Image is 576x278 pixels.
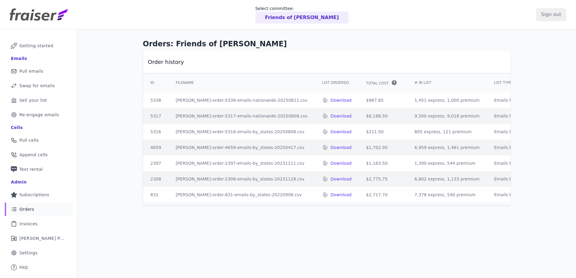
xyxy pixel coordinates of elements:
a: Select committee: Friends of [PERSON_NAME] [255,5,349,24]
span: Invoices [19,221,38,227]
p: Select committee: [255,5,349,12]
a: FAQ [5,261,72,274]
td: $967.65 [359,92,407,108]
a: Text rental [5,163,72,176]
span: Swap for emails [19,83,55,89]
a: Getting started [5,39,72,52]
span: Pull cells [19,137,39,143]
td: 9,500 express, 9,018 premium [407,108,487,124]
a: Download [331,144,352,151]
td: [PERSON_NAME]-order-2308-emails-by_states-20231128.csv [169,171,315,187]
span: Emails Nationwide [494,97,533,103]
td: $8,188.50 [359,108,407,124]
p: Friends of [PERSON_NAME] [265,14,339,21]
span: Append cells [19,152,48,158]
a: Pull emails [5,65,72,78]
a: Download [331,160,352,166]
img: Fraiser Logo [10,8,68,21]
td: $1,702.95 [359,140,407,155]
td: 7,378 express, 540 premium [407,187,487,203]
td: 1,390 express, 544 premium [407,155,487,171]
span: [PERSON_NAME] Performance [19,235,65,241]
a: Swap for emails [5,79,72,92]
td: [PERSON_NAME]-order-5317-emails-nationwide-20250808.csv [169,108,315,124]
span: Emails by 1 State 3 Domains [494,192,555,198]
a: Settings [5,246,72,260]
td: 805 express, 121 premium [407,124,487,140]
td: 5338 [143,92,169,108]
span: Orders [19,206,34,212]
span: Emails by 1 State [494,129,531,135]
input: Sign out [536,8,566,21]
span: Settings [19,250,38,256]
span: FAQ [19,264,28,270]
a: Download [331,192,352,198]
a: [PERSON_NAME] Performance [5,232,72,245]
span: Emails Nationwide [494,113,533,119]
th: List Type [487,73,567,92]
a: Append cells [5,148,72,161]
td: $2,717.70 [359,187,407,203]
td: [PERSON_NAME]-order-5338-emails-nationwide-20250811.csv [169,92,315,108]
a: Download [331,176,352,182]
th: # In List [407,73,487,92]
span: Re-engage emails [19,112,59,118]
a: Sell your list [5,94,72,107]
td: $1,163.50 [359,155,407,171]
td: 2397 [143,155,169,171]
span: Emails by 1 State [494,160,531,166]
div: Admin [11,179,27,185]
a: Invoices [5,217,72,230]
div: Cells [11,124,23,131]
td: [PERSON_NAME]-order-4659-emails-by_states-20250417.csv [169,140,315,155]
td: 5316 [143,124,169,140]
h1: Orders: Friends of [PERSON_NAME] [143,39,511,49]
span: Getting started [19,43,53,49]
a: Download [331,113,352,119]
a: Pull cells [5,134,72,147]
a: Download [331,97,352,103]
td: [PERSON_NAME]-order-831-emails-by_states-20220908.csv [169,187,315,203]
span: Emails by 1 State [494,176,531,182]
span: Subscriptions [19,192,49,198]
span: Total Cost [366,81,389,86]
div: Emails [11,55,27,61]
span: Sell your list [19,97,47,103]
td: [PERSON_NAME]-order-5316-emails-by_states-20250808.csv [169,124,315,140]
td: $2,775.75 [359,171,407,187]
a: Download [331,129,352,135]
td: 6,959 express, 1,461 premium [407,140,487,155]
td: [PERSON_NAME]-order-2397-emails-by_states-20231211.csv [169,155,315,171]
a: Orders [5,203,72,216]
span: Text rental [19,166,43,172]
a: Subscriptions [5,188,72,201]
td: 4659 [143,140,169,155]
a: Re-engage emails [5,108,72,121]
td: $211.50 [359,124,407,140]
td: 5317 [143,108,169,124]
td: 2308 [143,171,169,187]
td: 6,802 express, 1,133 premium [407,171,487,187]
span: Emails by 1 State [494,144,531,151]
th: Filename [169,73,315,92]
th: ID [143,73,169,92]
td: 1,451 express, 1,000 premium [407,92,487,108]
td: 831 [143,187,169,203]
span: Pull emails [19,68,43,74]
th: List Ordered [315,73,359,92]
